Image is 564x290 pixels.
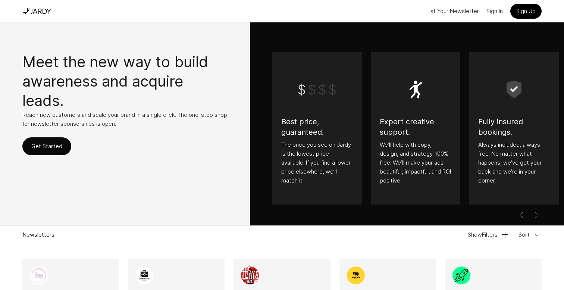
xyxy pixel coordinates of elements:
h3: Expert creative support. [380,116,451,137]
div: We’ll help with copy, design, and strategy. 100% free. We’ll make your ads beautiful, impactful, ... [380,116,451,185]
button: ShowFilters [468,230,510,239]
button: Sort [518,230,542,239]
h1: Meet the new way to build awareness and acquire leads. [22,52,228,110]
p: Newsletters [22,230,54,239]
a: Sign In [486,5,503,17]
img: Speak Tech English logo [347,266,365,284]
h3: Fully insured bookings. [478,116,550,137]
img: Bootstrapped Growth logo [452,266,470,284]
img: Unemployed logo [135,266,153,284]
img: tatem logo [30,7,51,15]
a: Sign Up [510,4,542,19]
img: The Travelling Circus by Mark Watson logo [241,266,259,284]
img: Tuesday Trends (and Daily Dispatch) logo [30,266,48,284]
div: Always included, always free. No matter what happens, we’ve got your back and we’re in your corner. [478,116,550,185]
div: The price you see on Jardy is the lowest price available. If you find a lower price elsewhere, we... [281,116,353,185]
button: List Your Newsletter [426,5,479,17]
a: Get Started [22,137,71,155]
div: Reach new customers and scale your brand in a single click. The one-stop shop for newsletter spon... [22,52,228,128]
h3: Best price, guaranteed. [281,116,353,137]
